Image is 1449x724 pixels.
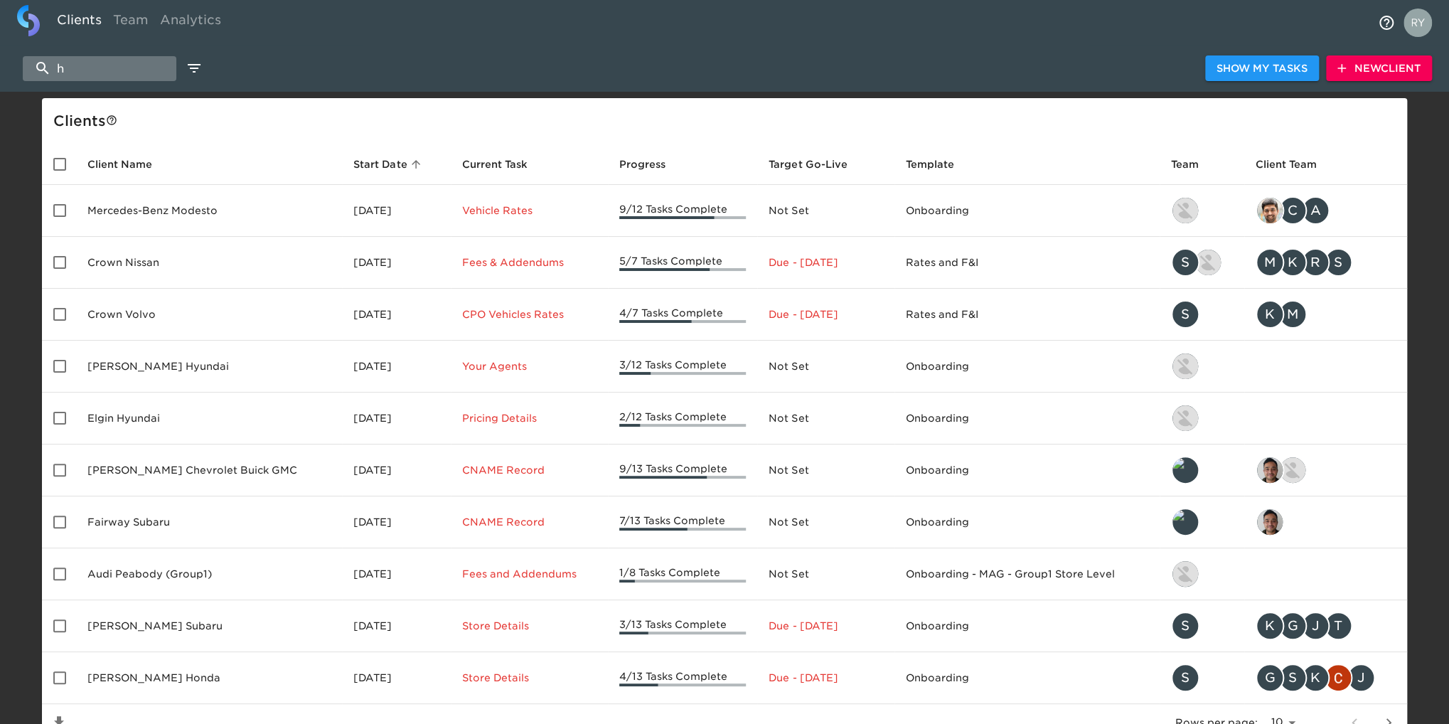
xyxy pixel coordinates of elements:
[1256,612,1284,640] div: K
[1257,509,1283,535] img: sai@simplemnt.com
[342,652,450,704] td: [DATE]
[769,619,882,633] p: Due - [DATE]
[1256,156,1335,173] span: Client Team
[76,444,342,496] td: [PERSON_NAME] Chevrolet Buick GMC
[608,393,758,444] td: 2/12 Tasks Complete
[894,496,1160,548] td: Onboarding
[342,444,450,496] td: [DATE]
[769,671,882,685] p: Due - [DATE]
[1257,198,1283,223] img: sandeep@simplemnt.com
[757,444,894,496] td: Not Set
[769,307,882,321] p: Due - [DATE]
[1301,248,1330,277] div: R
[76,341,342,393] td: [PERSON_NAME] Hyundai
[757,185,894,237] td: Not Set
[462,411,597,425] p: Pricing Details
[608,652,758,704] td: 4/13 Tasks Complete
[17,5,40,36] img: logo
[906,156,973,173] span: Template
[1324,248,1352,277] div: S
[894,444,1160,496] td: Onboarding
[894,237,1160,289] td: Rates and F&I
[1171,612,1199,640] div: S
[1171,248,1233,277] div: savannah@roadster.com, austin@roadster.com
[107,5,154,40] a: Team
[342,600,450,652] td: [DATE]
[1256,664,1284,692] div: G
[1172,198,1198,223] img: kevin.lo@roadster.com
[1171,352,1233,380] div: kevin.lo@roadster.com
[894,185,1160,237] td: Onboarding
[608,496,758,548] td: 7/13 Tasks Complete
[462,203,597,218] p: Vehicle Rates
[462,515,597,529] p: CNAME Record
[1326,55,1432,82] button: NewClient
[1369,6,1403,40] button: notifications
[894,548,1160,600] td: Onboarding - MAG - Group1 Store Level
[1195,250,1221,275] img: austin@roadster.com
[619,156,684,173] span: Progress
[1301,664,1330,692] div: K
[1301,196,1330,225] div: A
[23,56,176,81] input: search
[1256,508,1396,536] div: sai@simplemnt.com
[1171,300,1199,329] div: S
[1256,300,1284,329] div: K
[757,496,894,548] td: Not Set
[1171,300,1233,329] div: savannah@roadster.com
[608,237,758,289] td: 5/7 Tasks Complete
[76,289,342,341] td: Crown Volvo
[462,567,597,581] p: Fees and Addendums
[894,600,1160,652] td: Onboarding
[608,600,758,652] td: 3/13 Tasks Complete
[1256,248,1284,277] div: M
[1301,612,1330,640] div: J
[462,156,546,173] span: Current Task
[1171,404,1233,432] div: kevin.lo@roadster.com
[1205,55,1319,82] button: Show My Tasks
[87,156,171,173] span: Client Name
[1217,60,1308,78] span: Show My Tasks
[1171,560,1233,588] div: nikko.foster@roadster.com
[894,341,1160,393] td: Onboarding
[53,110,1401,132] div: Client s
[1171,196,1233,225] div: kevin.lo@roadster.com
[1171,664,1233,692] div: savannah@roadster.com
[342,237,450,289] td: [DATE]
[462,156,528,173] span: This is the next Task in this Hub that should be completed
[76,652,342,704] td: [PERSON_NAME] Honda
[608,548,758,600] td: 1/8 Tasks Complete
[462,255,597,270] p: Fees & Addendums
[1256,300,1396,329] div: kwilson@crowncars.com, mcooley@crowncars.com
[154,5,227,40] a: Analytics
[608,341,758,393] td: 3/12 Tasks Complete
[342,393,450,444] td: [DATE]
[76,237,342,289] td: Crown Nissan
[182,56,206,80] button: edit
[1172,405,1198,431] img: kevin.lo@roadster.com
[342,185,450,237] td: [DATE]
[342,496,450,548] td: [DATE]
[1171,456,1233,484] div: leland@roadster.com
[757,393,894,444] td: Not Set
[608,289,758,341] td: 4/7 Tasks Complete
[1172,457,1198,483] img: leland@roadster.com
[1256,664,1396,692] div: george.lawton@schomp.com, scott.graves@schomp.com, kevin.mand@schomp.com, christopher.mccarthy@ro...
[757,341,894,393] td: Not Set
[1256,248,1396,277] div: mcooley@crowncars.com, kwilson@crowncars.com, rrobins@crowncars.com, sparent@crowncars.com
[608,444,758,496] td: 9/13 Tasks Complete
[342,341,450,393] td: [DATE]
[462,359,597,373] p: Your Agents
[769,255,882,270] p: Due - [DATE]
[894,393,1160,444] td: Onboarding
[757,548,894,600] td: Not Set
[1278,300,1307,329] div: M
[1347,664,1375,692] div: J
[894,652,1160,704] td: Onboarding
[1172,353,1198,379] img: kevin.lo@roadster.com
[106,115,117,126] svg: This is a list of all of your clients and clients shared with you
[462,307,597,321] p: CPO Vehicles Rates
[1171,156,1217,173] span: Team
[1171,664,1199,692] div: S
[1256,612,1396,640] div: kevin.mand@schomp.com, george.lawton@schomp.com, james.kurtenbach@schomp.com, tj.joyce@schomp.com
